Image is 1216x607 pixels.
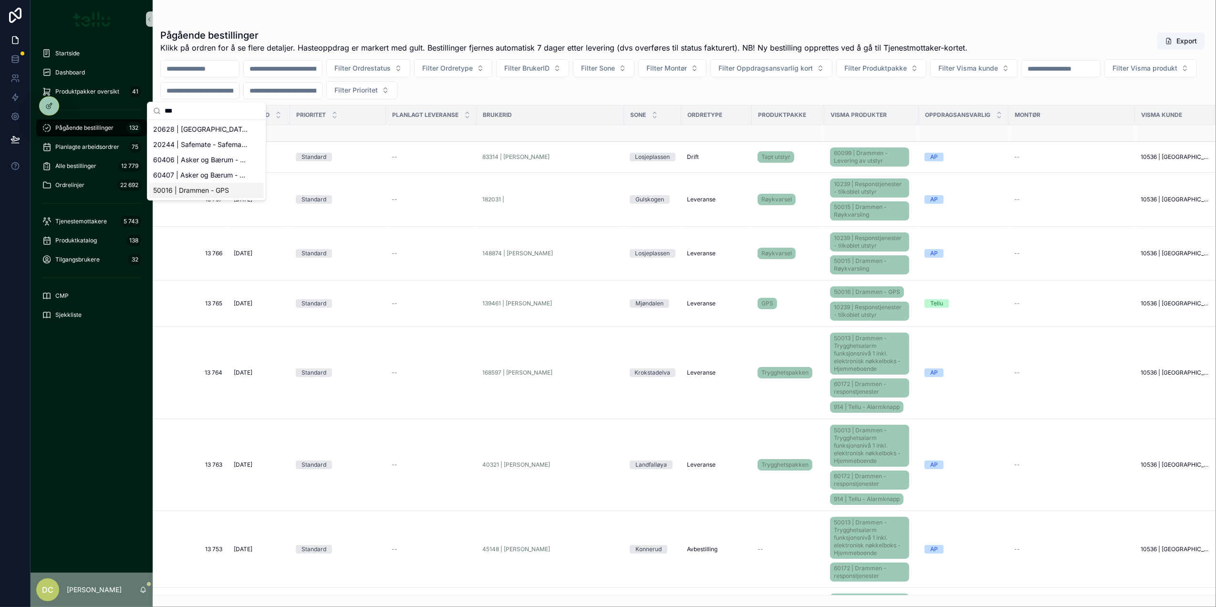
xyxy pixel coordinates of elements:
[234,461,284,469] a: [DATE]
[630,153,676,161] a: Losjeplassen
[581,63,615,73] span: Filter Sone
[830,284,913,323] a: 50016 | Drammen - GPS10239 | Responstjenester - tilkoblet utstyr
[55,181,84,189] span: Ordrelinjer
[36,213,147,230] a: Tjenestemottakere5 743
[687,545,717,553] span: Avbestilling
[635,153,670,161] div: Losjeplassen
[160,42,967,53] span: Klikk på ordren for å se flere detaljer. Hasteoppdrag er markert med gult. Bestillinger fjernes a...
[687,545,746,553] a: Avbestilling
[710,59,832,77] button: Select Button
[147,120,266,200] div: Suggestions
[761,461,809,469] span: Trygghetspakken
[153,170,249,180] span: 60407 | Asker og Bærum - avbestilling GPS
[165,369,222,377] span: 13 764
[234,545,284,553] a: [DATE]
[635,249,670,258] div: Losjeplassen
[482,250,553,257] span: 148874 | [PERSON_NAME]
[392,196,471,203] a: --
[234,300,284,307] a: [DATE]
[573,59,634,77] button: Select Button
[830,146,913,168] a: 60099 | Drammen - Levering av utstyr
[1141,461,1208,469] a: 10536 | [GEOGRAPHIC_DATA]
[830,425,909,467] a: 50013 | Drammen - Trygghetsalarm funksjonsnivå 1 inkl. elektronisk nøkkelboks - Hjemmeboende
[830,178,909,198] a: 10239 | Responstjenester - tilkoblet utstyr
[930,195,938,204] div: AP
[761,300,773,307] span: GPS
[1014,300,1020,307] span: --
[687,369,746,377] a: Leveranse
[687,300,716,307] span: Leveranse
[36,64,147,81] a: Dashboard
[938,63,998,73] span: Filter Visma kunde
[36,83,147,100] a: Produktpakker oversikt41
[758,296,819,311] a: GPS
[301,545,326,554] div: Standard
[635,460,667,469] div: Landfalløya
[55,292,69,300] span: CMP
[830,333,909,375] a: 50013 | Drammen - Trygghetsalarm funksjonsnivå 1 inkl. elektronisk nøkkelboks - Hjemmeboende
[830,517,909,559] a: 50013 | Drammen - Trygghetsalarm funksjonsnivå 1 inkl. elektronisk nøkkelboks - Hjemmeboende
[1014,461,1020,469] span: --
[758,194,796,205] a: Røykvarsel
[925,153,1003,161] a: AP
[392,196,397,203] span: --
[496,59,569,77] button: Select Button
[761,153,790,161] span: Tapt utstyr
[834,149,905,165] span: 60099 | Drammen - Levering av utstyr
[55,69,85,76] span: Dashboard
[925,195,1003,204] a: AP
[834,403,900,411] span: 914 | Tellu - Alarmknapp
[153,125,249,134] span: 20628 | [GEOGRAPHIC_DATA] - [GEOGRAPHIC_DATA] GPS
[482,461,550,469] a: 40321 | [PERSON_NAME]
[718,63,813,73] span: Filter Oppdragsansvarlig kort
[234,300,252,307] span: [DATE]
[1014,300,1129,307] a: --
[834,303,905,319] span: 10239 | Responstjenester - tilkoblet utstyr
[55,88,119,95] span: Produktpakker oversikt
[234,250,252,257] span: [DATE]
[830,423,913,507] a: 50013 | Drammen - Trygghetsalarm funksjonsnivå 1 inkl. elektronisk nøkkelboks - Hjemmeboende60172...
[830,255,909,274] a: 50015 | Drammen - Røykvarsling
[422,63,473,73] span: Filter Ordretype
[42,584,53,596] span: DC
[687,153,699,161] span: Drift
[73,11,111,27] img: App logo
[296,545,380,554] a: Standard
[36,119,147,136] a: Pågående bestillinger132
[301,153,326,161] div: Standard
[301,460,326,469] div: Standard
[36,306,147,324] a: Sjekkliste
[687,250,716,257] span: Leveranse
[234,369,284,377] a: [DATE]
[392,461,397,469] span: --
[482,545,618,553] a: 45148 | [PERSON_NAME]
[834,288,900,296] span: 50016 | Drammen - GPS
[930,545,938,554] div: AP
[925,368,1003,377] a: AP
[165,461,222,469] span: 13 763
[165,250,222,257] a: 13 766
[761,196,792,203] span: Røykvarsel
[117,179,141,191] div: 22 692
[392,153,471,161] a: --
[687,369,716,377] span: Leveranse
[1141,153,1208,161] a: 10536 | [GEOGRAPHIC_DATA]
[687,461,716,469] span: Leveranse
[36,232,147,249] a: Produktkatalog138
[925,249,1003,258] a: AP
[844,63,907,73] span: Filter Produktpakke
[392,250,397,257] span: --
[925,299,1003,308] a: Tellu
[630,249,676,258] a: Losjeplassen
[1141,300,1208,307] a: 10536 | [GEOGRAPHIC_DATA]
[834,203,905,219] span: 50015 | Drammen - Røykvarsling
[36,138,147,156] a: Planlagte arbeidsordrer75
[758,545,819,553] a: --
[153,155,249,165] span: 60406 | Asker og Bærum - bestilling GPS
[925,111,990,119] span: Oppdragsansvarlig
[830,286,904,298] a: 50016 | Drammen - GPS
